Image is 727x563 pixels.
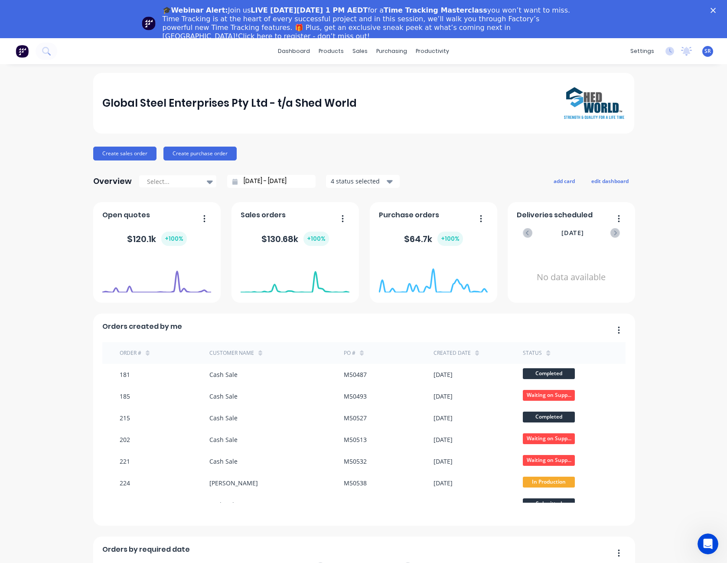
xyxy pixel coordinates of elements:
[16,45,29,58] img: Factory
[434,435,453,444] div: [DATE]
[209,349,254,357] div: Customer Name
[326,175,400,188] button: 4 status selected
[163,6,572,41] div: Join us for a you won’t want to miss. Time Tracking is at the heart of every successful project a...
[209,413,238,422] div: Cash Sale
[274,45,314,58] a: dashboard
[102,95,357,112] div: Global Steel Enterprises Pty Ltd - t/a Shed World
[331,177,385,186] div: 4 status selected
[434,349,471,357] div: Created date
[523,412,575,422] span: Completed
[517,210,593,220] span: Deliveries scheduled
[523,455,575,466] span: Waiting on Supp...
[379,210,439,220] span: Purchase orders
[238,32,370,40] a: Click here to register - don’t miss out!
[434,457,453,466] div: [DATE]
[142,16,156,30] img: Profile image for Team
[120,370,130,379] div: 181
[209,457,238,466] div: Cash Sale
[348,45,372,58] div: sales
[120,349,141,357] div: Order #
[209,370,238,379] div: Cash Sale
[523,477,575,488] span: In Production
[127,232,187,246] div: $ 120.1k
[303,232,329,246] div: + 100 %
[586,175,634,187] button: edit dashboard
[93,147,156,160] button: Create sales order
[434,413,453,422] div: [DATE]
[120,413,130,422] div: 215
[314,45,348,58] div: products
[523,433,575,444] span: Waiting on Supp...
[209,478,258,488] div: [PERSON_NAME]
[344,392,367,401] div: M50493
[251,6,368,14] b: LIVE [DATE][DATE] 1 PM AEDT
[434,478,453,488] div: [DATE]
[517,249,626,306] div: No data available
[241,210,286,220] span: Sales orders
[561,228,584,238] span: [DATE]
[344,413,367,422] div: M50527
[102,210,150,220] span: Open quotes
[161,232,187,246] div: + 100 %
[626,45,659,58] div: settings
[209,435,238,444] div: Cash Sale
[120,392,130,401] div: 185
[93,173,132,190] div: Overview
[698,534,718,554] iframe: Intercom live chat
[120,457,130,466] div: 221
[209,392,238,401] div: Cash Sale
[261,232,329,246] div: $ 130.68k
[120,435,130,444] div: 202
[384,6,487,14] b: Time Tracking Masterclass
[411,45,453,58] div: productivity
[523,390,575,401] span: Waiting on Supp...
[344,349,355,357] div: PO #
[434,392,453,401] div: [DATE]
[704,47,711,55] span: SR
[209,500,238,509] div: Cash Sale
[163,147,237,160] button: Create purchase order
[548,175,580,187] button: add card
[120,500,130,509] div: 217
[523,368,575,379] span: Completed
[102,321,182,332] span: Orders created by me
[711,8,719,13] div: Close
[434,370,453,379] div: [DATE]
[344,370,367,379] div: M50487
[344,457,367,466] div: M50532
[102,544,190,555] span: Orders by required date
[434,500,453,509] div: [DATE]
[344,500,367,509] div: M50530
[404,232,463,246] div: $ 64.7k
[344,478,367,488] div: M50538
[344,435,367,444] div: M50513
[437,232,463,246] div: + 100 %
[372,45,411,58] div: purchasing
[120,478,130,488] div: 224
[523,349,542,357] div: status
[163,6,228,14] b: 🎓Webinar Alert:
[564,87,625,119] img: Global Steel Enterprises Pty Ltd - t/a Shed World
[523,498,575,509] span: Submitted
